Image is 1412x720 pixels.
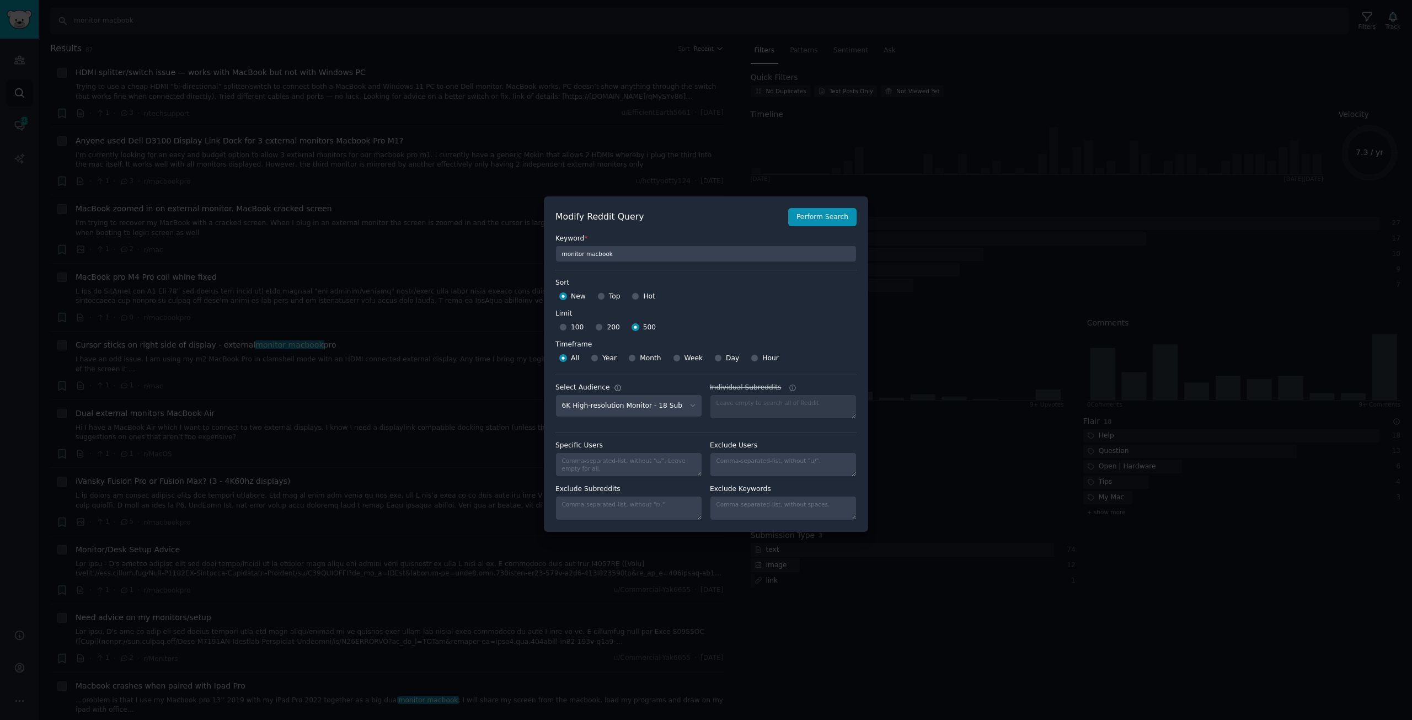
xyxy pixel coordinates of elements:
[555,441,702,451] label: Specific Users
[684,354,703,364] span: Week
[788,208,857,227] button: Perform Search
[555,383,610,393] div: Select Audience
[602,354,617,364] span: Year
[571,354,579,364] span: All
[555,210,782,224] h2: Modify Reddit Query
[555,234,857,244] label: Keyword
[555,246,857,262] input: Keyword to search on Reddit
[726,354,739,364] span: Day
[643,323,656,333] span: 500
[762,354,779,364] span: Hour
[710,383,857,393] label: Individual Subreddits
[555,309,572,319] div: Limit
[571,323,584,333] span: 100
[710,441,857,451] label: Exclude Users
[555,484,702,494] label: Exclude Subreddits
[643,292,655,302] span: Hot
[710,484,857,494] label: Exclude Keywords
[555,278,857,288] label: Sort
[571,292,586,302] span: New
[607,323,619,333] span: 200
[609,292,621,302] span: Top
[555,336,857,350] label: Timeframe
[640,354,661,364] span: Month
